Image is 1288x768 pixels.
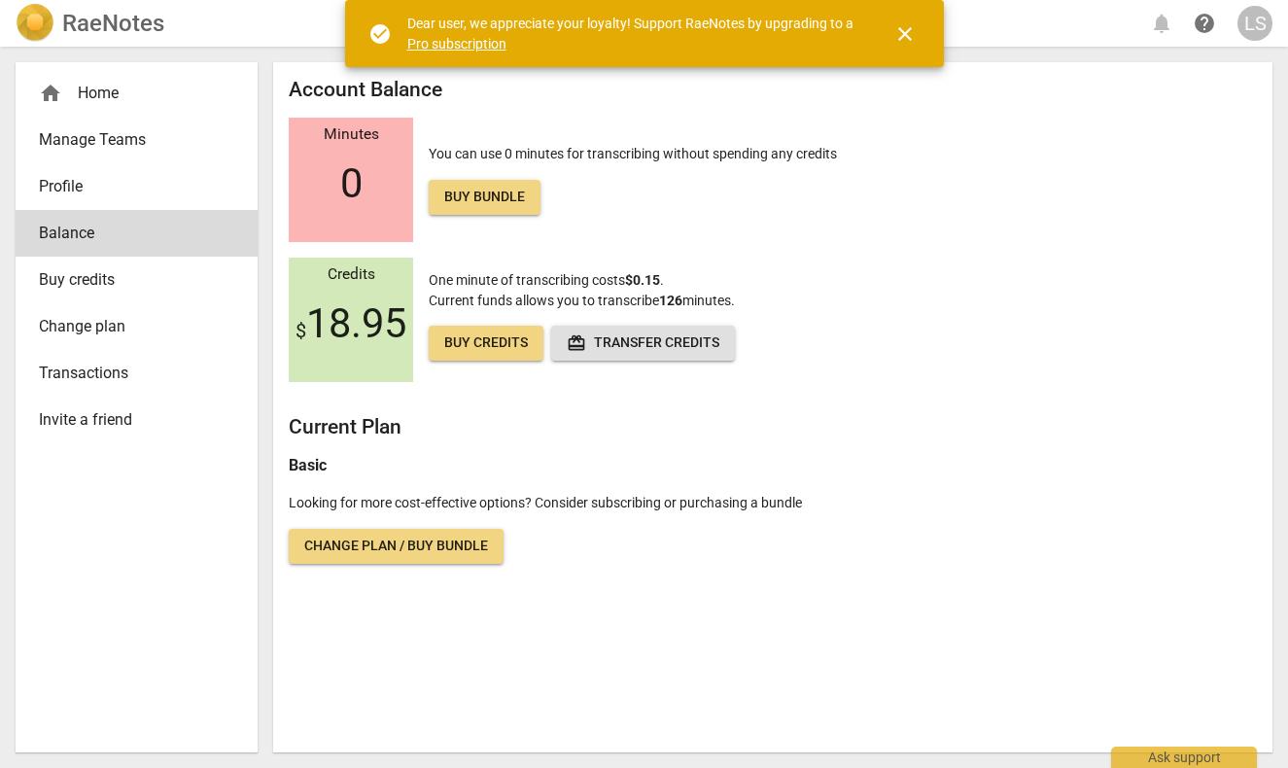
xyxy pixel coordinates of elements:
span: Buy bundle [444,188,525,207]
span: $ [296,319,306,342]
a: Profile [16,163,258,210]
span: Balance [39,222,219,245]
a: LogoRaeNotes [16,4,164,43]
span: home [39,82,62,105]
a: Manage Teams [16,117,258,163]
img: Logo [16,4,54,43]
div: Dear user, we appreciate your loyalty! Support RaeNotes by upgrading to a [407,14,858,53]
b: Basic [289,456,327,474]
a: Invite a friend [16,397,258,443]
span: Change plan [39,315,219,338]
b: $0.15 [625,272,660,288]
span: Buy credits [444,333,528,353]
button: Close [882,11,928,57]
span: Manage Teams [39,128,219,152]
a: Buy credits [16,257,258,303]
div: Minutes [289,126,413,144]
span: redeem [567,333,586,353]
p: Looking for more cost-effective options? Consider subscribing or purchasing a bundle [289,493,1257,513]
span: Transfer credits [567,333,719,353]
span: 18.95 [296,300,406,347]
span: close [893,22,917,46]
a: Help [1187,6,1222,41]
button: Transfer credits [551,326,735,361]
div: Home [39,82,219,105]
a: Balance [16,210,258,257]
a: Buy credits [429,326,543,361]
span: Profile [39,175,219,198]
a: Change plan / Buy bundle [289,529,504,564]
a: Pro subscription [407,36,506,52]
h2: Account Balance [289,78,1257,102]
span: Change plan / Buy bundle [304,537,488,556]
span: 0 [340,160,363,207]
div: Home [16,70,258,117]
a: Buy bundle [429,180,540,215]
b: 126 [659,293,682,308]
span: Invite a friend [39,408,219,432]
button: LS [1237,6,1272,41]
span: Buy credits [39,268,219,292]
a: Transactions [16,350,258,397]
span: One minute of transcribing costs . [429,272,664,288]
p: You can use 0 minutes for transcribing without spending any credits [429,144,837,215]
a: Change plan [16,303,258,350]
h2: RaeNotes [62,10,164,37]
span: check_circle [368,22,392,46]
h2: Current Plan [289,415,1257,439]
span: help [1193,12,1216,35]
span: Current funds allows you to transcribe minutes. [429,293,735,308]
div: Ask support [1111,747,1257,768]
div: Credits [289,266,413,284]
span: Transactions [39,362,219,385]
